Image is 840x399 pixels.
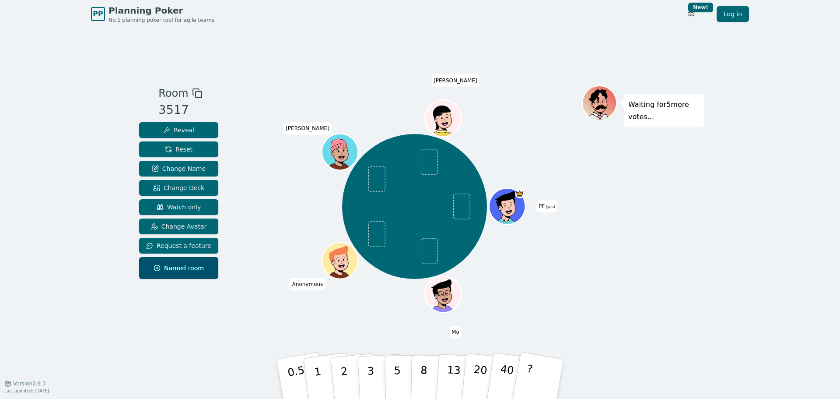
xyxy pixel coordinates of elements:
[545,205,555,209] span: (you)
[154,264,204,272] span: Named room
[108,4,214,17] span: Planning Poker
[153,184,204,192] span: Change Deck
[139,238,218,254] button: Request a feature
[290,278,325,290] span: Click to change your name
[163,126,194,134] span: Reveal
[108,17,214,24] span: No.1 planning poker tool for agile teams
[146,241,211,250] span: Request a feature
[91,4,214,24] a: PPPlanning PokerNo.1 planning poker tool for agile teams
[683,6,699,22] button: New!
[158,85,188,101] span: Room
[139,122,218,138] button: Reveal
[449,326,462,339] span: Click to change your name
[157,203,201,212] span: Watch only
[158,101,202,119] div: 3517
[139,180,218,196] button: Change Deck
[283,123,332,135] span: Click to change your name
[628,99,700,123] p: Waiting for 5 more votes...
[490,189,524,223] button: Click to change your avatar
[4,380,46,387] button: Version0.9.3
[4,388,49,393] span: Last updated: [DATE]
[13,380,46,387] span: Version 0.9.3
[515,189,524,198] span: PF is the host
[688,3,713,12] div: New!
[139,141,218,157] button: Reset
[93,9,103,19] span: PP
[151,222,207,231] span: Change Avatar
[139,199,218,215] button: Watch only
[431,74,479,87] span: Click to change your name
[139,161,218,177] button: Change Name
[152,164,206,173] span: Change Name
[717,6,749,22] a: Log in
[139,257,218,279] button: Named room
[536,200,557,212] span: Click to change your name
[139,219,218,234] button: Change Avatar
[165,145,192,154] span: Reset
